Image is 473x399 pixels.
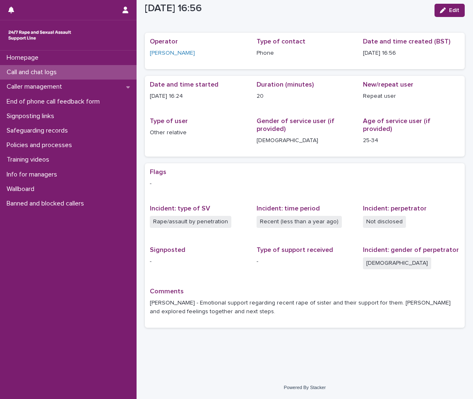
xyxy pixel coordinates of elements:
[449,7,459,13] span: Edit
[3,171,64,179] p: Info for managers
[150,257,247,266] p: -
[150,38,178,45] span: Operator
[363,257,431,269] span: [DEMOGRAPHIC_DATA]
[150,118,188,124] span: Type of user
[3,156,56,164] p: Training videos
[257,257,353,266] p: -
[150,205,210,212] span: Incident: type of SV
[257,216,342,228] span: Recent (less than a year ago)
[363,92,460,101] p: Repeat user
[363,205,427,212] span: Incident: perpetrator
[257,81,314,88] span: Duration (minutes)
[3,98,106,106] p: End of phone call feedback form
[363,118,430,132] span: Age of service user (if provided)
[3,127,74,135] p: Safeguarding records
[257,247,333,253] span: Type of support received
[3,200,91,208] p: Banned and blocked callers
[363,247,459,253] span: Incident: gender of perpetrator
[150,216,231,228] span: Rape/assault by penetration
[257,205,320,212] span: Incident: time period
[435,4,465,17] button: Edit
[3,68,63,76] p: Call and chat logs
[257,118,334,132] span: Gender of service user (if provided)
[257,136,353,145] p: [DEMOGRAPHIC_DATA]
[150,49,195,58] a: [PERSON_NAME]
[363,136,460,145] p: 25-34
[257,38,305,45] span: Type of contact
[150,169,166,175] span: Flags
[363,216,406,228] span: Not disclosed
[363,38,450,45] span: Date and time created (BST)
[363,49,460,58] p: [DATE] 16:56
[150,81,218,88] span: Date and time started
[257,49,353,58] p: Phone
[150,299,460,316] p: [PERSON_NAME] - Emotional support regarding recent rape of sister and their support for them. [PE...
[150,179,460,188] p: -
[150,247,185,253] span: Signposted
[363,81,413,88] span: New/repeat user
[145,2,428,15] p: [DATE] 16:56
[284,385,326,390] a: Powered By Stacker
[3,112,61,120] p: Signposting links
[3,185,41,193] p: Wallboard
[150,288,184,295] span: Comments
[3,141,79,149] p: Policies and processes
[150,92,247,101] p: [DATE] 16:24
[3,54,45,62] p: Homepage
[150,128,247,137] p: Other relative
[257,92,353,101] p: 20
[7,27,73,44] img: rhQMoQhaT3yELyF149Cw
[3,83,69,91] p: Caller management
